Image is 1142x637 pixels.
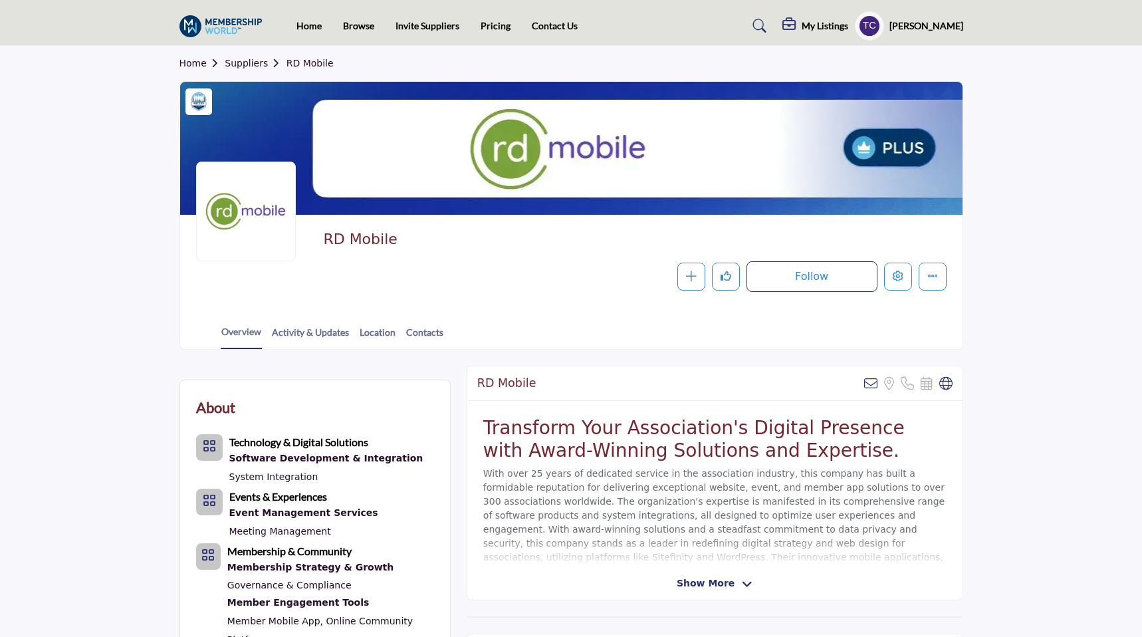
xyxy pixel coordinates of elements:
[229,505,378,522] div: Planning, logistics, and event registration.
[323,231,689,248] h2: RD Mobile
[227,547,352,557] a: Membership & Community
[229,450,423,467] div: Custom software builds and system integrations.
[229,492,327,503] a: Events & Experiences
[227,545,352,557] b: Membership & Community
[483,467,947,592] p: With over 25 years of dedicated service in the association industry, this company has built a for...
[221,324,262,349] a: Overview
[405,325,444,348] a: Contacts
[227,580,352,590] a: Governance & Compliance
[532,20,578,31] a: Contact Us
[179,58,225,68] a: Home
[227,616,323,626] a: Member Mobile App,
[227,594,434,612] div: Technology and platforms to connect members.
[229,438,368,448] a: Technology & Digital Solutions
[483,417,947,461] h2: Transform Your Association's Digital Presence with Award-Winning Solutions and Expertise.
[855,11,884,41] button: Show hide supplier dropdown
[802,20,848,32] h5: My Listings
[677,576,735,590] span: Show More
[227,559,434,576] a: Membership Strategy & Growth
[481,20,511,31] a: Pricing
[196,396,235,418] h2: About
[396,20,459,31] a: Invite Suppliers
[884,263,912,291] button: Edit company
[196,434,223,461] button: Category Icon
[229,505,378,522] a: Event Management Services
[189,92,209,112] img: Vetted Partners
[712,263,740,291] button: Like
[227,559,434,576] div: Consulting, recruitment, and non-dues revenue.
[746,261,877,292] button: Follow
[229,526,331,537] a: Meeting Management
[271,325,350,348] a: Activity & Updates
[229,471,318,482] a: System Integration
[225,58,286,68] a: Suppliers
[919,263,947,291] button: More details
[227,594,434,612] a: Member Engagement Tools
[229,436,368,448] b: Technology & Digital Solutions
[359,325,396,348] a: Location
[740,15,775,37] a: Search
[343,20,374,31] a: Browse
[296,20,322,31] a: Home
[196,489,223,515] button: Category Icon
[179,15,269,37] img: site Logo
[889,19,963,33] h5: [PERSON_NAME]
[286,58,334,68] a: RD Mobile
[229,450,423,467] a: Software Development & Integration
[782,18,848,34] div: My Listings
[477,376,536,390] h2: RD Mobile
[196,543,221,570] button: Category Icon
[229,490,327,503] b: Events & Experiences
